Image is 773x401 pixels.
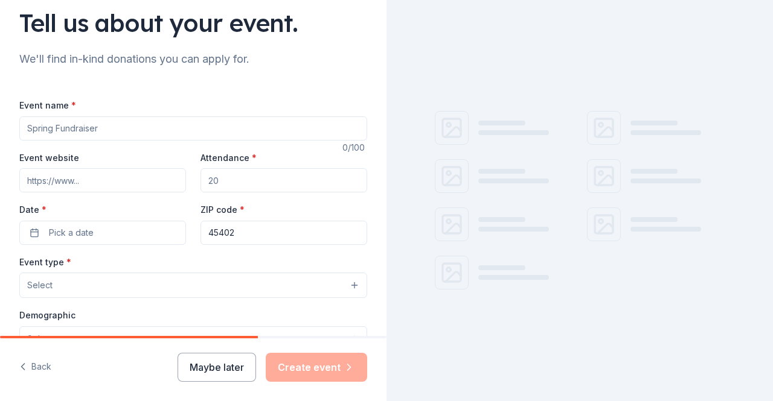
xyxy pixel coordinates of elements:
[200,168,367,192] input: 20
[19,256,71,268] label: Event type
[49,226,94,240] span: Pick a date
[200,204,245,216] label: ZIP code
[19,99,76,112] label: Event name
[19,204,186,216] label: Date
[27,278,53,292] span: Select
[342,141,367,155] div: 0 /100
[19,6,367,40] div: Tell us about your event.
[19,355,51,380] button: Back
[27,332,53,346] span: Select
[19,221,186,245] button: Pick a date
[19,326,367,352] button: Select
[19,168,186,192] input: https://www...
[19,152,79,164] label: Event website
[178,353,256,382] button: Maybe later
[19,116,367,141] input: Spring Fundraiser
[19,309,75,321] label: Demographic
[19,273,367,298] button: Select
[200,221,367,245] input: 12345 (U.S. only)
[19,49,367,69] div: We'll find in-kind donations you can apply for.
[200,152,257,164] label: Attendance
